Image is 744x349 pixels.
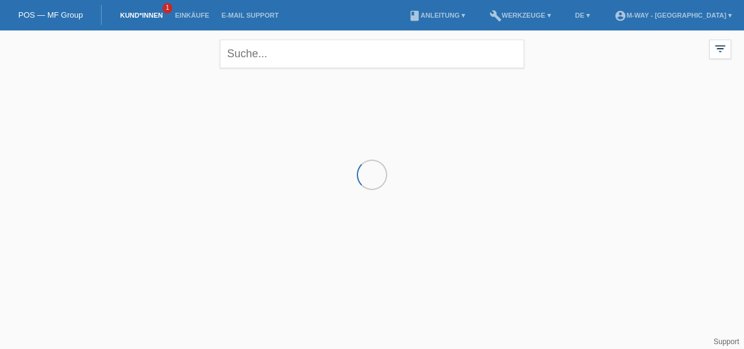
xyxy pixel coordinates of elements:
[402,12,471,19] a: bookAnleitung ▾
[614,10,626,22] i: account_circle
[169,12,215,19] a: Einkäufe
[490,10,502,22] i: build
[114,12,169,19] a: Kund*innen
[216,12,285,19] a: E-Mail Support
[220,40,524,68] input: Suche...
[569,12,596,19] a: DE ▾
[483,12,557,19] a: buildWerkzeuge ▾
[608,12,738,19] a: account_circlem-way - [GEOGRAPHIC_DATA] ▾
[409,10,421,22] i: book
[714,42,727,55] i: filter_list
[714,337,739,346] a: Support
[18,10,83,19] a: POS — MF Group
[163,3,172,13] span: 1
